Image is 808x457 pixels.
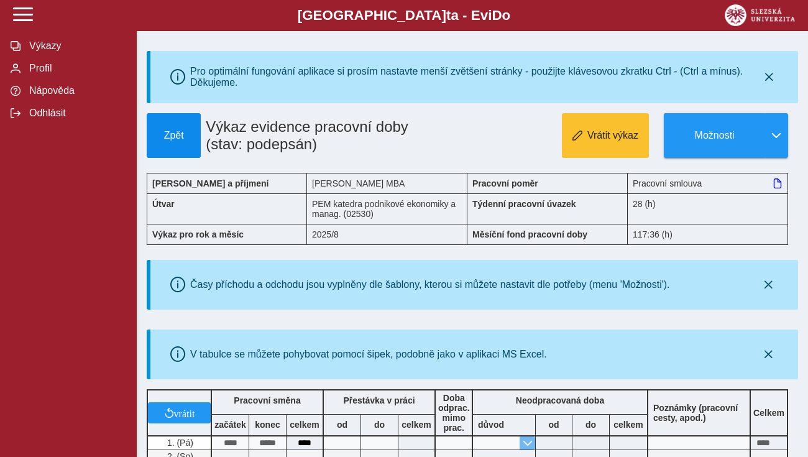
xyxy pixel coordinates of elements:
[562,113,649,158] button: Vrátit výkaz
[234,395,300,405] b: Pracovní směna
[152,199,175,209] b: Útvar
[152,178,269,188] b: [PERSON_NAME] a příjmení
[37,7,771,24] b: [GEOGRAPHIC_DATA] a - Evi
[287,420,323,430] b: celkem
[249,420,286,430] b: konec
[610,420,647,430] b: celkem
[343,395,415,405] b: Přestávka v práci
[753,408,784,418] b: Celkem
[25,85,126,96] span: Nápověda
[492,7,502,23] span: D
[25,108,126,119] span: Odhlásit
[307,193,467,224] div: PEM katedra podnikové ekonomiky a manag. (02530)
[478,420,504,430] b: důvod
[587,130,638,141] span: Vrátit výkaz
[307,224,467,245] div: 2025/8
[628,224,788,245] div: 117:36 (h)
[438,393,470,433] b: Doba odprac. mimo prac.
[628,173,788,193] div: Pracovní smlouva
[190,279,670,290] div: Časy příchodu a odchodu jsou vyplněny dle šablony, kterou si můžete nastavit dle potřeby (menu 'M...
[201,113,418,158] h1: Výkaz evidence pracovní doby (stav: podepsán)
[307,173,467,193] div: [PERSON_NAME] MBA
[725,4,795,26] img: logo_web_su.png
[152,130,195,141] span: Zpět
[174,408,195,418] span: vrátit
[148,402,211,423] button: vrátit
[472,199,576,209] b: Týdenní pracovní úvazek
[324,420,360,430] b: od
[25,63,126,74] span: Profil
[536,420,572,430] b: od
[502,7,511,23] span: o
[516,395,604,405] b: Neodpracovaná doba
[674,130,755,141] span: Možnosti
[472,178,538,188] b: Pracovní poměr
[212,420,249,430] b: začátek
[165,438,193,448] span: 1. (Pá)
[446,7,451,23] span: t
[398,420,434,430] b: celkem
[361,420,398,430] b: do
[472,229,587,239] b: Měsíční fond pracovní doby
[152,229,244,239] b: Výkaz pro rok a měsíc
[147,113,201,158] button: Zpět
[664,113,764,158] button: Možnosti
[190,66,760,88] div: Pro optimální fungování aplikace si prosím nastavte menší zvětšení stránky - použijte klávesovou ...
[25,40,126,52] span: Výkazy
[628,193,788,224] div: 28 (h)
[648,403,750,423] b: Poznámky (pracovní cesty, apod.)
[572,420,609,430] b: do
[190,349,547,360] div: V tabulce se můžete pohybovat pomocí šipek, podobně jako v aplikaci MS Excel.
